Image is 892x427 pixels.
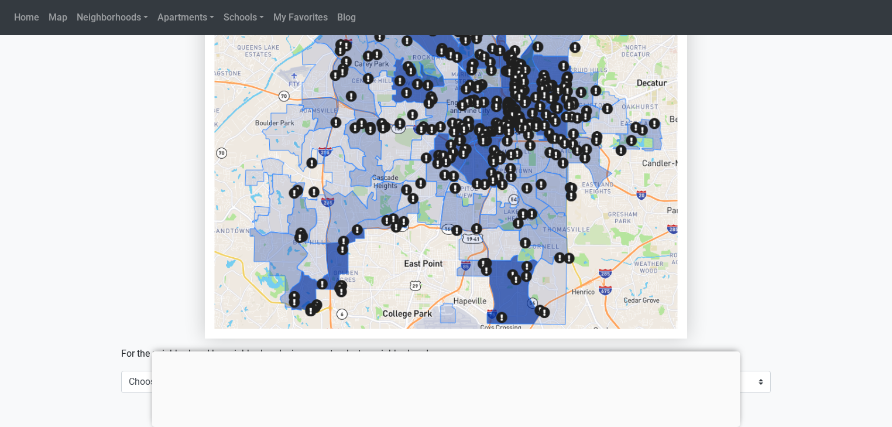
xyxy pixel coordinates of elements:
[337,12,356,23] span: Blog
[72,6,153,29] a: Neighborhoods
[121,346,771,361] p: For the neighborhood by neighborhood crime report, select a neighborhood:
[77,12,141,23] span: Neighborhoods
[14,12,39,23] span: Home
[157,12,207,23] span: Apartments
[332,6,361,29] a: Blog
[9,6,44,29] a: Home
[153,6,219,29] a: Apartments
[219,6,269,29] a: Schools
[44,6,72,29] a: Map
[49,12,67,23] span: Map
[224,12,257,23] span: Schools
[152,351,740,424] iframe: Advertisement
[273,12,328,23] span: My Favorites
[269,6,332,29] a: My Favorites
